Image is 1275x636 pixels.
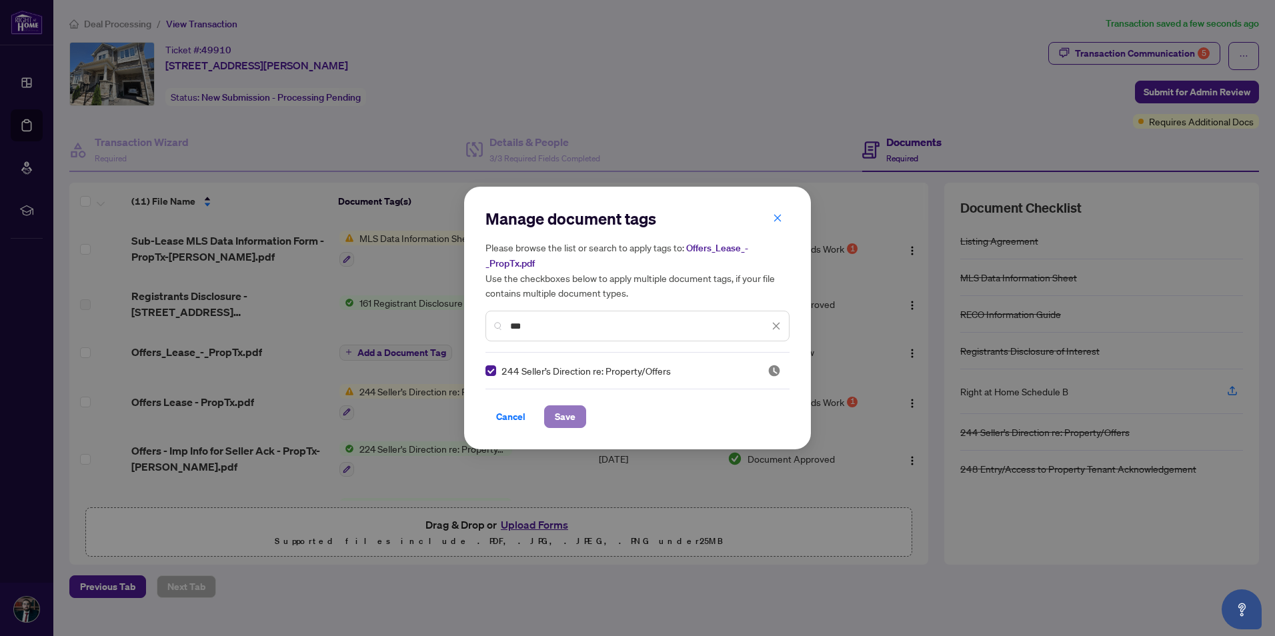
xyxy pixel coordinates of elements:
span: Cancel [496,406,525,427]
span: close [773,213,782,223]
h2: Manage document tags [485,208,790,229]
span: 244 Seller’s Direction re: Property/Offers [501,363,671,378]
button: Cancel [485,405,536,428]
button: Save [544,405,586,428]
button: Open asap [1222,589,1262,629]
h5: Please browse the list or search to apply tags to: Use the checkboxes below to apply multiple doc... [485,240,790,300]
span: Pending Review [768,364,781,377]
span: close [772,321,781,331]
span: Save [555,406,575,427]
img: status [768,364,781,377]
